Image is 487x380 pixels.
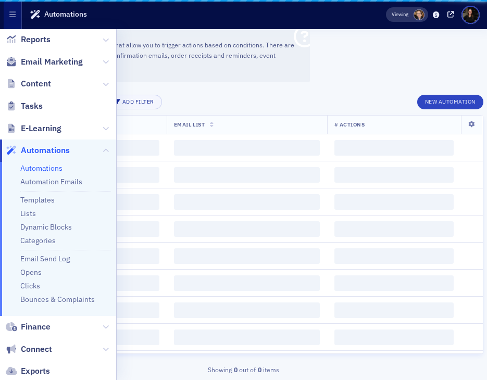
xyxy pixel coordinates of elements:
span: ‌ [334,194,454,210]
a: Finance [6,321,51,333]
a: Dynamic Blocks [20,222,72,232]
span: ‌ [174,140,320,156]
a: Automations [20,163,63,173]
a: New Automation [417,96,483,106]
a: Categories [20,236,56,245]
a: Clicks [20,281,40,290]
a: Lists [20,209,36,218]
span: ‌ [174,194,320,210]
strong: 0 [256,365,263,374]
span: Finance [21,321,51,333]
p: Automations are a powerful tool that allow you to trigger actions based on conditions. There are ... [18,40,295,71]
span: ‌ [334,248,454,264]
h1: Automations [44,9,87,19]
span: E-Learning [21,123,61,134]
span: ‌ [174,248,320,264]
button: New Automation [417,95,483,109]
a: Reports [6,34,51,45]
span: Profile [461,6,480,24]
span: ‌ [334,330,454,345]
span: # Actions [334,121,365,128]
span: Automations [21,145,70,156]
a: Bounces & Complaints [20,295,95,304]
span: Tasks [21,100,43,112]
span: Email Marketing [21,56,83,68]
a: Connect [6,344,52,355]
a: Email Send Log [20,254,70,263]
a: Automations [6,145,70,156]
span: Content [21,78,51,90]
a: Automation Emails [20,177,82,186]
span: Exports [21,365,50,377]
span: ‌ [174,275,320,291]
a: Exports [6,365,50,377]
a: Tasks [6,100,43,112]
a: Templates [20,195,55,205]
a: Content [6,78,51,90]
span: ‌ [334,302,454,318]
span: Reports [21,34,51,45]
span: ‌ [334,140,454,156]
a: Email Marketing [6,56,83,68]
span: ‌ [174,330,320,345]
a: E-Learning [6,123,61,134]
span: ‌ [174,302,320,318]
span: Connect [21,344,52,355]
strong: 0 [232,365,239,374]
div: Showing out of items [4,365,483,374]
span: ‌ [334,275,454,291]
a: Opens [20,268,42,277]
span: ‌ [334,221,454,237]
span: ‌ [334,167,454,183]
span: Viewing [392,11,408,18]
button: Add Filter [107,95,162,109]
span: Michelle Brown [414,9,424,20]
span: Email List [174,121,205,128]
span: ‌ [174,167,320,183]
span: ‌ [174,221,320,237]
